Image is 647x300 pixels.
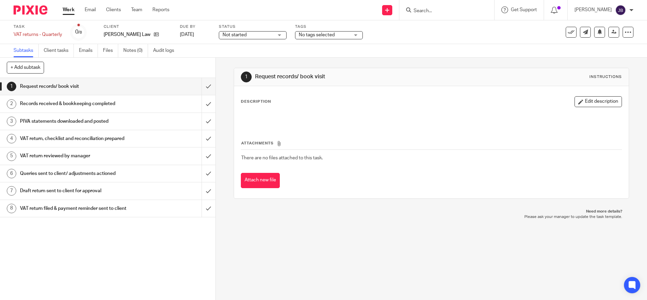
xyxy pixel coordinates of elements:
[241,156,323,160] span: There are no files attached to this task.
[14,24,62,29] label: Task
[7,169,16,178] div: 6
[241,72,252,82] div: 1
[241,209,622,214] p: Need more details?
[180,32,194,37] span: [DATE]
[123,44,148,57] a: Notes (0)
[7,99,16,109] div: 2
[575,6,612,13] p: [PERSON_NAME]
[223,33,247,37] span: Not started
[20,203,137,214] h1: VAT return filed & payment reminder sent to client
[7,134,16,143] div: 4
[241,214,622,220] p: Please ask your manager to update the task template.
[20,116,137,126] h1: PIVA statements downloaded and posted
[153,44,179,57] a: Audit logs
[241,141,274,145] span: Attachments
[20,81,137,92] h1: Request records/ book visit
[103,44,118,57] a: Files
[14,31,62,38] div: VAT returns - Quarterly
[14,44,39,57] a: Subtasks
[7,204,16,213] div: 8
[85,6,96,13] a: Email
[20,168,137,179] h1: Queries sent to client/ adjustments actioned
[14,5,47,15] img: Pixie
[104,24,171,29] label: Client
[295,24,363,29] label: Tags
[20,99,137,109] h1: Records received & bookkeeping completed
[219,24,287,29] label: Status
[44,44,74,57] a: Client tasks
[615,5,626,16] img: svg%3E
[241,173,280,188] button: Attach new file
[7,62,44,73] button: + Add subtask
[20,134,137,144] h1: VAT return, checklist and reconciliation prepared
[180,24,210,29] label: Due by
[255,73,446,80] h1: Request records/ book visit
[104,31,150,38] p: [PERSON_NAME] Law
[241,99,271,104] p: Description
[78,31,82,34] small: /8
[511,7,537,12] span: Get Support
[7,117,16,126] div: 3
[575,96,622,107] button: Edit description
[7,152,16,161] div: 5
[20,151,137,161] h1: VAT return reviewed by manager
[7,186,16,196] div: 7
[63,6,75,13] a: Work
[589,74,622,80] div: Instructions
[7,82,16,91] div: 1
[106,6,121,13] a: Clients
[152,6,169,13] a: Reports
[79,44,98,57] a: Emails
[75,28,82,36] div: 0
[131,6,142,13] a: Team
[20,186,137,196] h1: Draft return sent to client for approval
[299,33,335,37] span: No tags selected
[413,8,474,14] input: Search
